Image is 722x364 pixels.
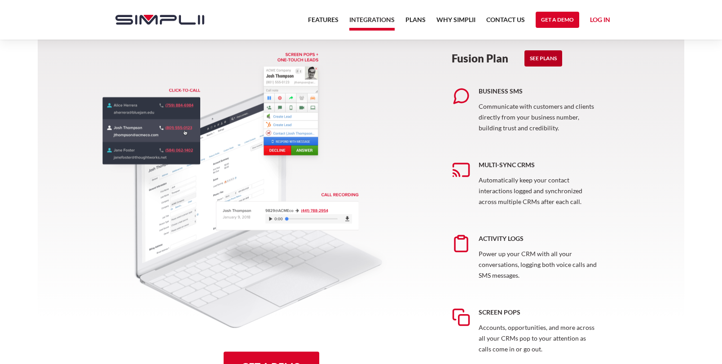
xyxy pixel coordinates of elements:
img: Simplii [115,15,204,25]
a: Multi-sync CRMsAutomatically keep your contact interactions logged and synchronized across multip... [452,150,616,223]
a: Features [308,14,339,31]
p: Power up your CRM with all your conversations, logging both voice calls and SMS messages. [479,249,599,281]
a: Contact US [486,14,525,31]
a: Why Simplii [436,14,475,31]
a: Activity LogsPower up your CRM with all your conversations, logging both voice calls and SMS mess... [452,223,616,297]
h5: Screen Pops [479,308,599,317]
a: Get a Demo [536,12,579,28]
h3: Fusion Plan [452,52,508,65]
a: Log in [590,14,610,28]
p: Accounts, opportunities, and more across all your CRMs pop to your attention as calls come in or ... [479,322,599,355]
a: See Plans [524,50,562,67]
a: Plans [405,14,426,31]
a: Integrations [349,14,395,31]
p: Automatically keep your contact interactions logged and synchronized across multiple CRMs after e... [479,175,599,207]
h5: Activity Logs [479,234,599,243]
p: Communicate with customers and clients directly from your business number, building trust and cre... [479,101,599,133]
a: Business SMSCommunicate with customers and clients directly from your business number, building t... [452,76,616,150]
h5: Business SMS [479,87,599,96]
h5: Multi-sync CRMs [479,160,599,169]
